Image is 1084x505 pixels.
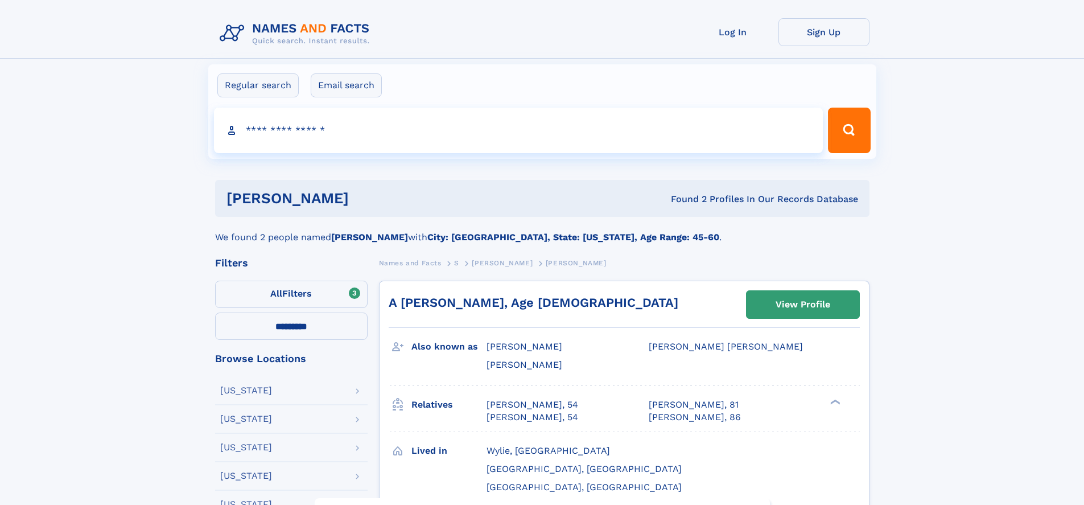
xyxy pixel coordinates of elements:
[379,256,442,270] a: Names and Facts
[487,482,682,492] span: [GEOGRAPHIC_DATA], [GEOGRAPHIC_DATA]
[487,341,562,352] span: [PERSON_NAME]
[270,288,282,299] span: All
[331,232,408,243] b: [PERSON_NAME]
[487,359,562,370] span: [PERSON_NAME]
[411,441,487,461] h3: Lived in
[687,18,778,46] a: Log In
[427,232,719,243] b: City: [GEOGRAPHIC_DATA], State: [US_STATE], Age Range: 45-60
[220,471,272,481] div: [US_STATE]
[510,193,858,206] div: Found 2 Profiles In Our Records Database
[649,341,803,352] span: [PERSON_NAME] [PERSON_NAME]
[411,337,487,356] h3: Also known as
[487,411,578,424] a: [PERSON_NAME], 54
[649,399,739,411] a: [PERSON_NAME], 81
[217,73,299,97] label: Regular search
[487,463,682,474] span: [GEOGRAPHIC_DATA], [GEOGRAPHIC_DATA]
[454,256,459,270] a: S
[215,354,368,364] div: Browse Locations
[311,73,382,97] label: Email search
[214,108,823,153] input: search input
[472,259,533,267] span: [PERSON_NAME]
[472,256,533,270] a: [PERSON_NAME]
[220,414,272,424] div: [US_STATE]
[226,191,510,206] h1: [PERSON_NAME]
[649,411,741,424] a: [PERSON_NAME], 86
[215,217,869,244] div: We found 2 people named with .
[411,395,487,414] h3: Relatives
[220,443,272,452] div: [US_STATE]
[215,258,368,268] div: Filters
[776,291,830,318] div: View Profile
[828,108,870,153] button: Search Button
[389,295,678,310] a: A [PERSON_NAME], Age [DEMOGRAPHIC_DATA]
[454,259,459,267] span: S
[215,18,379,49] img: Logo Names and Facts
[778,18,869,46] a: Sign Up
[487,445,610,456] span: Wylie, [GEOGRAPHIC_DATA]
[487,399,578,411] a: [PERSON_NAME], 54
[546,259,607,267] span: [PERSON_NAME]
[827,398,841,405] div: ❯
[747,291,859,318] a: View Profile
[220,386,272,395] div: [US_STATE]
[215,281,368,308] label: Filters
